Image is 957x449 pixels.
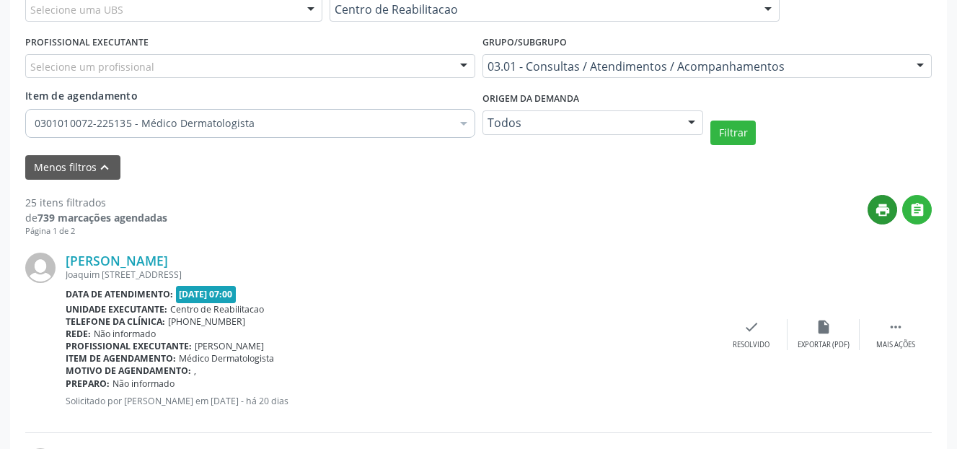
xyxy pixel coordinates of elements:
[179,352,274,365] span: Médico Dermatologista
[38,211,167,224] strong: 739 marcações agendadas
[66,269,715,281] div: Joaquim [STREET_ADDRESS]
[25,210,167,225] div: de
[113,378,175,390] span: Não informado
[170,303,264,315] span: Centro de Reabilitacao
[168,315,245,328] span: [PHONE_NUMBER]
[25,225,167,237] div: Página 1 de 2
[25,253,56,283] img: img
[868,195,897,224] button: print
[733,340,769,350] div: Resolvido
[66,365,191,377] b: Motivo de agendamento:
[488,59,903,74] span: 03.01 - Consultas / Atendimentos / Acompanhamentos
[25,32,149,54] label: PROFISSIONAL EXECUTANTE
[194,365,196,377] span: ,
[909,202,925,218] i: 
[97,160,113,175] i: keyboard_arrow_up
[176,286,237,302] span: [DATE] 07:00
[66,328,91,340] b: Rede:
[66,303,167,315] b: Unidade executante:
[66,315,165,328] b: Telefone da clínica:
[816,319,832,335] i: insert_drive_file
[902,195,932,224] button: 
[335,2,750,17] span: Centro de Reabilitacao
[66,340,192,352] b: Profissional executante:
[66,288,173,300] b: Data de atendimento:
[66,395,715,407] p: Solicitado por [PERSON_NAME] em [DATE] - há 20 dias
[25,155,120,180] button: Menos filtroskeyboard_arrow_up
[94,328,156,340] span: Não informado
[66,352,176,365] b: Item de agendamento:
[876,340,915,350] div: Mais ações
[488,115,674,130] span: Todos
[875,202,891,218] i: print
[710,121,756,145] button: Filtrar
[35,116,451,131] span: 0301010072-225135 - Médico Dermatologista
[25,195,167,210] div: 25 itens filtrados
[482,32,567,54] label: Grupo/Subgrupo
[798,340,850,350] div: Exportar (PDF)
[195,340,264,352] span: [PERSON_NAME]
[744,319,759,335] i: check
[25,89,138,103] span: Item de agendamento
[66,378,110,390] b: Preparo:
[482,88,579,110] label: Origem da demanda
[888,319,904,335] i: 
[66,253,168,269] a: [PERSON_NAME]
[30,2,123,17] span: Selecione uma UBS
[30,59,154,74] span: Selecione um profissional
